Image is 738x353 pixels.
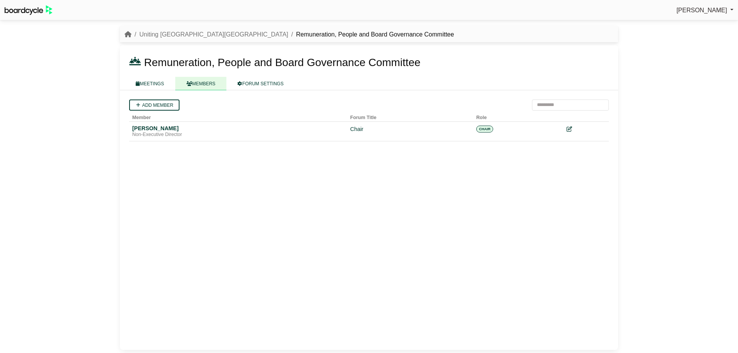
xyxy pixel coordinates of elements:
[288,30,454,40] li: Remuneration, People and Board Governance Committee
[132,132,344,138] div: Non-Executive Director
[144,56,421,68] span: Remuneration, People and Board Governance Committee
[129,99,180,111] a: Add member
[125,77,175,90] a: MEETINGS
[129,111,347,122] th: Member
[350,125,470,134] div: Chair
[132,125,344,132] div: [PERSON_NAME]
[175,77,227,90] a: MEMBERS
[5,5,52,15] img: BoardcycleBlackGreen-aaafeed430059cb809a45853b8cf6d952af9d84e6e89e1f1685b34bfd5cb7d64.svg
[567,125,606,134] div: Edit
[226,77,294,90] a: FORUM SETTINGS
[125,30,454,40] nav: breadcrumb
[473,111,563,122] th: Role
[676,7,727,13] span: [PERSON_NAME]
[476,126,493,133] span: CHAIR
[676,5,733,15] a: [PERSON_NAME]
[139,31,288,38] a: Uniting [GEOGRAPHIC_DATA][GEOGRAPHIC_DATA]
[347,111,473,122] th: Forum Title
